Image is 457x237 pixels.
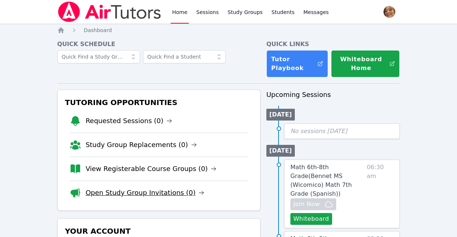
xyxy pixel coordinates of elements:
h3: Tutoring Opportunities [64,96,254,109]
a: Study Group Replacements (0) [86,140,197,150]
button: Join Now [290,198,336,210]
a: View Registerable Course Groups (0) [86,164,217,174]
span: No sessions [DATE] [290,128,347,135]
li: [DATE] [266,145,295,157]
input: Quick Find a Student [143,50,226,63]
a: Math 6th-8th Grade(Bennet MS (Wicomico) Math 7th Grade (Spanish)) [290,163,364,198]
span: Messages [303,8,329,16]
span: 06:30 am [367,163,394,225]
h3: Upcoming Sessions [266,90,400,100]
a: Tutor Playbook [266,50,328,77]
span: Join Now [293,200,320,209]
button: Whiteboard [290,213,332,225]
h4: Quick Links [266,40,400,49]
li: [DATE] [266,109,295,121]
span: Math 6th-8th Grade ( Bennet MS (Wicomico) Math 7th Grade (Spanish) ) [290,164,352,197]
a: Requested Sessions (0) [86,116,173,126]
input: Quick Find a Study Group [57,50,140,63]
nav: Breadcrumb [57,27,400,34]
img: Air Tutors [57,1,162,22]
h4: Quick Schedule [57,40,260,49]
a: Dashboard [84,27,112,34]
span: Dashboard [84,27,112,33]
button: Whiteboard Home [331,50,400,77]
a: Open Study Group Invitations (0) [86,188,205,198]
